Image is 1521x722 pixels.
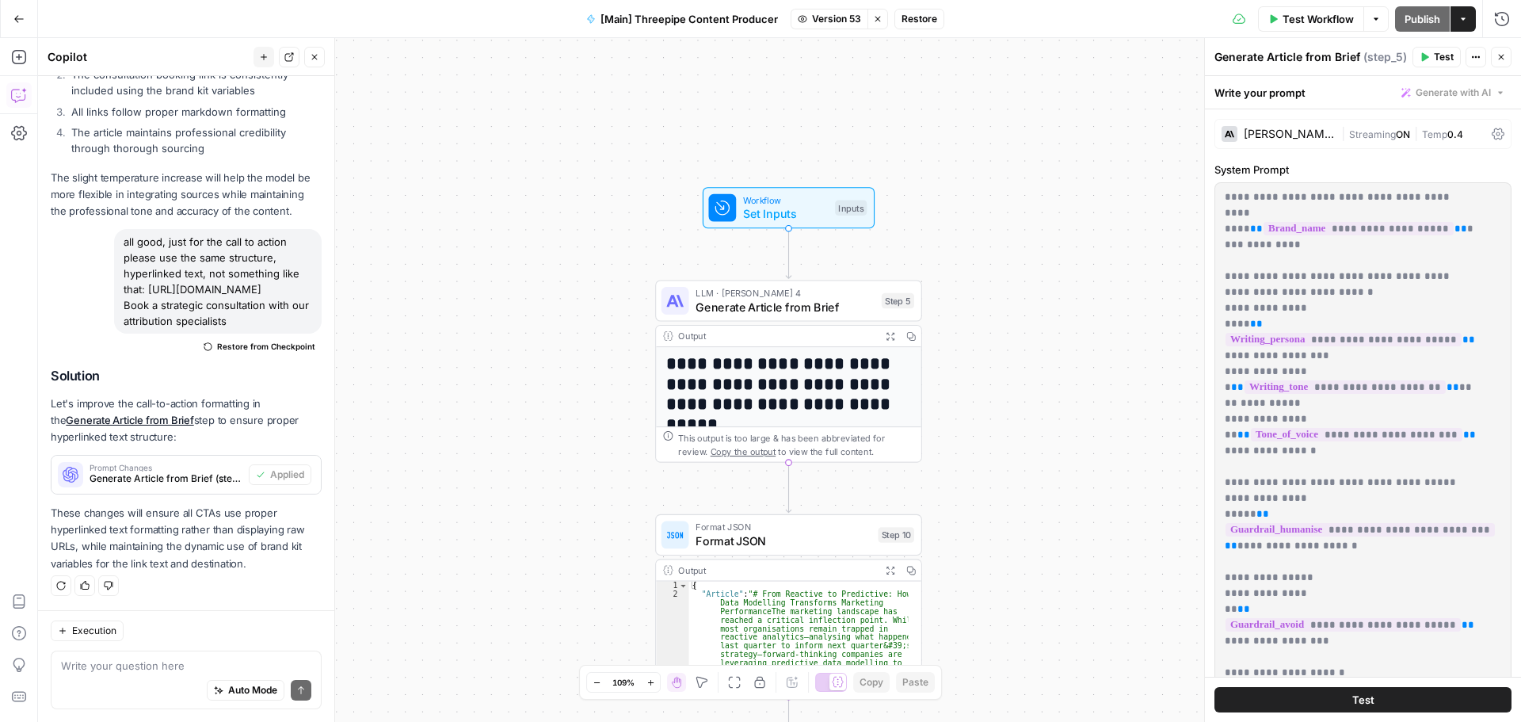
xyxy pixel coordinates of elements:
span: Restore [902,12,937,26]
div: Inputs [835,200,867,216]
h2: Solution [51,369,322,384]
span: 0.4 [1447,128,1463,140]
button: Auto Mode [207,680,284,701]
g: Edge from start to step_5 [786,228,791,278]
span: Format JSON [696,520,871,533]
span: Streaming [1349,128,1396,140]
span: Set Inputs [743,205,829,223]
label: System Prompt [1214,162,1511,178]
button: [Main] Threepipe Content Producer [577,6,787,32]
div: Output [678,563,875,577]
p: Let's improve the call-to-action formatting in the step to ensure proper hyperlinked text structure: [51,395,322,445]
span: Publish [1405,11,1440,27]
span: | [1410,125,1422,141]
div: Generate Article from Brief [1214,49,1408,65]
button: Publish [1395,6,1450,32]
button: Copy [853,672,890,693]
div: WorkflowSet InputsInputs [655,187,922,228]
button: Applied [249,464,311,485]
button: Version 53 [791,9,867,29]
span: Copy the output [711,446,776,457]
button: Restore from Checkpoint [197,337,322,356]
span: Test [1352,692,1374,708]
span: Version 53 [812,12,861,26]
g: Edge from step_5 to step_10 [786,463,791,513]
span: Test Workflow [1283,11,1354,27]
div: [PERSON_NAME] 4 [1244,128,1335,139]
span: Test [1434,50,1454,64]
span: Generate Article from Brief (step_5) [90,472,242,486]
span: Toggle code folding, rows 1 through 3 [678,582,688,590]
div: Step 10 [878,527,914,543]
span: Execution [72,624,116,638]
span: Generate Article from Brief [696,298,875,315]
li: All links follow proper markdown formatting [67,104,322,120]
span: [Main] Threepipe Content Producer [600,11,778,27]
span: 109% [612,676,635,689]
a: Generate Article from Brief [66,414,193,426]
p: These changes will ensure all CTAs use proper hyperlinked text formatting rather than displaying ... [51,505,322,572]
span: ( step_5 ) [1363,49,1407,65]
span: ON [1396,128,1410,140]
div: This output is too large & has been abbreviated for review. to view the full content. [678,431,914,459]
p: The slight temperature increase will help the model be more flexible in integrating sources while... [51,170,322,220]
button: Test Workflow [1258,6,1363,32]
span: Format JSON [696,533,871,550]
span: Restore from Checkpoint [217,340,315,353]
button: Test [1412,47,1461,67]
span: LLM · [PERSON_NAME] 4 [696,286,875,300]
button: Paste [896,672,935,693]
span: Copy [860,675,883,690]
span: Prompt Changes [90,464,242,472]
span: Workflow [743,193,829,207]
li: The consultation booking link is consistently included using the brand kit variables [67,67,322,98]
span: Temp [1422,128,1447,140]
button: Generate with AI [1395,82,1511,103]
div: all good, just for the call to action please use the same structure, hyperlinked text, not someth... [114,229,322,334]
button: Execution [51,621,124,641]
div: Step 5 [882,293,914,309]
span: Applied [270,468,304,482]
div: Output [678,329,875,342]
button: Restore [894,9,944,29]
span: | [1341,125,1349,141]
li: The article maintains professional credibility through thorough sourcing [67,124,322,156]
button: Test [1214,687,1511,712]
span: Paste [902,675,928,690]
span: Generate with AI [1416,86,1491,100]
span: Auto Mode [228,683,277,697]
div: Format JSONFormat JSONStep 10Output{ "Article":"# From Reactive to Predictive: How Data Modelling... [655,514,922,697]
div: 1 [656,582,688,590]
div: Write your prompt [1205,76,1521,109]
div: Copilot [48,49,249,65]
